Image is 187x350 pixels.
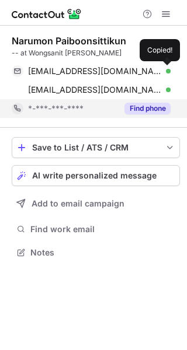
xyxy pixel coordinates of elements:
button: Find work email [12,221,180,237]
img: ContactOut v5.3.10 [12,7,82,21]
span: [EMAIL_ADDRESS][DOMAIN_NAME] [28,66,162,76]
span: AI write personalized message [32,171,157,180]
button: Reveal Button [124,103,171,114]
span: [EMAIL_ADDRESS][DOMAIN_NAME] [28,85,162,95]
div: Save to List / ATS / CRM [32,143,160,152]
span: Add to email campaign [32,199,124,208]
button: Add to email campaign [12,193,180,214]
span: Notes [30,247,175,258]
button: AI write personalized message [12,165,180,186]
span: Find work email [30,224,175,235]
div: -- at Wongsanit [PERSON_NAME] [12,48,180,58]
div: Narumon Paiboonsittikun [12,35,126,47]
button: Notes [12,244,180,261]
button: save-profile-one-click [12,137,180,158]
